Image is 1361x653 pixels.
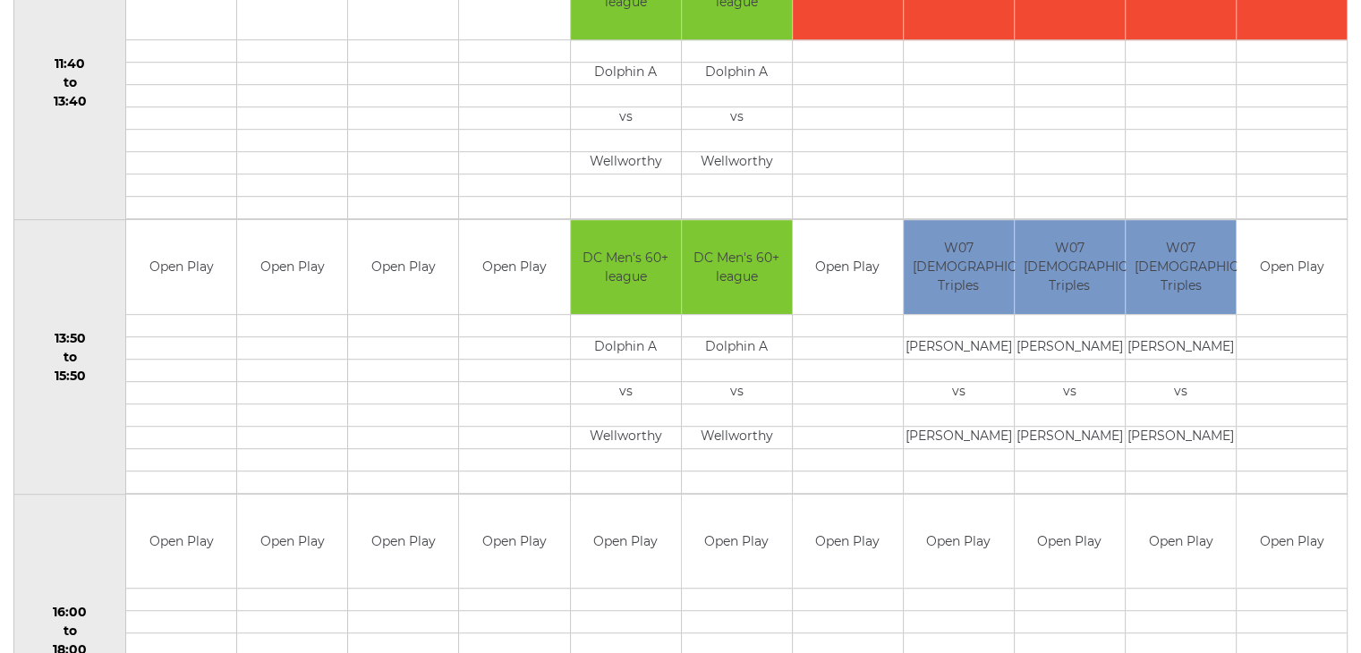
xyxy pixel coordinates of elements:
[571,336,681,359] td: Dolphin A
[904,426,1014,448] td: [PERSON_NAME]
[682,336,792,359] td: Dolphin A
[904,336,1014,359] td: [PERSON_NAME]
[1015,381,1125,403] td: vs
[571,152,681,174] td: Wellworthy
[793,220,903,314] td: Open Play
[571,495,681,589] td: Open Play
[459,495,569,589] td: Open Play
[904,495,1014,589] td: Open Play
[682,107,792,130] td: vs
[571,107,681,130] td: vs
[1015,495,1125,589] td: Open Play
[126,220,236,314] td: Open Play
[1015,336,1125,359] td: [PERSON_NAME]
[1126,220,1236,314] td: W07 [DEMOGRAPHIC_DATA] Triples
[126,495,236,589] td: Open Play
[682,381,792,403] td: vs
[237,220,347,314] td: Open Play
[1126,426,1236,448] td: [PERSON_NAME]
[1126,336,1236,359] td: [PERSON_NAME]
[682,152,792,174] td: Wellworthy
[571,63,681,85] td: Dolphin A
[1237,220,1347,314] td: Open Play
[793,495,903,589] td: Open Play
[1126,495,1236,589] td: Open Play
[459,220,569,314] td: Open Play
[571,220,681,314] td: DC Men's 60+ league
[14,220,126,495] td: 13:50 to 15:50
[682,220,792,314] td: DC Men's 60+ league
[904,220,1014,314] td: W07 [DEMOGRAPHIC_DATA] Triples
[1015,220,1125,314] td: W07 [DEMOGRAPHIC_DATA] Triples
[237,495,347,589] td: Open Play
[348,220,458,314] td: Open Play
[571,381,681,403] td: vs
[1126,381,1236,403] td: vs
[682,495,792,589] td: Open Play
[348,495,458,589] td: Open Play
[682,426,792,448] td: Wellworthy
[1015,426,1125,448] td: [PERSON_NAME]
[904,381,1014,403] td: vs
[682,63,792,85] td: Dolphin A
[1237,495,1347,589] td: Open Play
[571,426,681,448] td: Wellworthy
